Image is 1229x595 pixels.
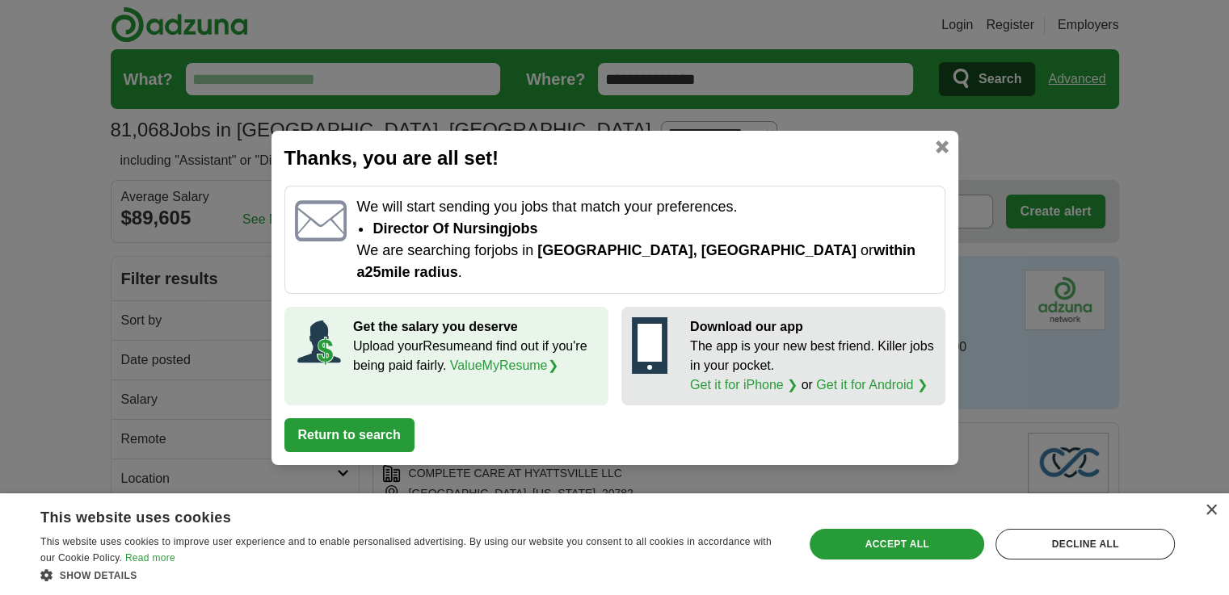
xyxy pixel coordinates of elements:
[356,242,915,280] span: within a 25 mile radius
[40,503,741,527] div: This website uses cookies
[353,317,598,337] p: Get the salary you deserve
[284,418,415,452] button: Return to search
[1205,505,1217,517] div: Close
[995,529,1175,559] div: Decline all
[125,552,175,564] a: Read more, opens a new window
[690,337,935,395] p: The app is your new best friend. Killer jobs in your pocket. or
[690,378,798,392] a: Get it for iPhone ❯
[284,144,945,173] h2: Thanks, you are all set!
[372,218,934,240] li: Director of Nursing jobs
[60,570,137,581] span: Show details
[356,240,934,283] p: We are searching for jobs in or .
[537,242,857,258] span: [GEOGRAPHIC_DATA], [GEOGRAPHIC_DATA]
[40,567,781,583] div: Show details
[450,358,558,372] a: ValueMyResume❯
[816,378,928,392] a: Get it for Android ❯
[810,529,984,559] div: Accept all
[690,317,935,337] p: Download our app
[40,536,772,564] span: This website uses cookies to improve user experience and to enable personalised advertising. By u...
[356,196,934,218] p: We will start sending you jobs that match your preferences.
[353,337,598,375] p: Upload your Resume and find out if you're being paid fairly.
